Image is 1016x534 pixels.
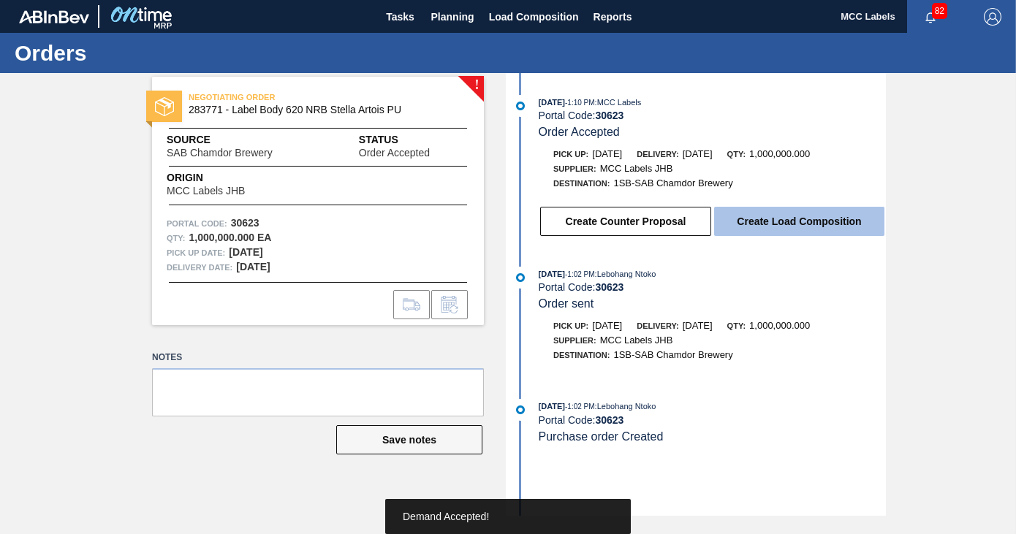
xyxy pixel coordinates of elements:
span: NEGOTIATING ORDER [189,90,393,104]
img: atual [516,102,525,110]
button: Save notes [336,425,482,454]
span: - 1:02 PM [565,270,595,278]
span: Delivery: [637,321,678,330]
span: - 1:02 PM [565,403,595,411]
span: Reports [594,8,632,26]
span: Qty: [727,150,746,159]
span: Origin [167,170,281,186]
span: Load Composition [489,8,579,26]
span: 82 [932,3,947,19]
span: Delivery Date: [167,260,232,275]
span: - 1:10 PM [565,99,595,107]
span: Order sent [539,297,594,310]
div: Portal Code: [539,414,886,426]
span: SAB Chamdor Brewery [167,148,273,159]
span: [DATE] [683,148,713,159]
span: Supplier: [553,336,596,345]
span: Qty: [727,321,746,330]
img: Logout [984,8,1001,26]
div: Go to Load Composition [393,290,430,319]
span: 1,000,000.000 [749,320,810,331]
span: Source [167,132,316,148]
strong: 30623 [595,281,623,293]
span: Destination: [553,351,610,359]
span: [DATE] [683,320,713,331]
span: Planning [431,8,474,26]
strong: 30623 [595,414,623,426]
img: atual [516,273,525,282]
strong: 30623 [595,110,623,121]
span: MCC Labels JHB [600,335,673,346]
span: Order Accepted [539,126,620,138]
img: TNhmsLtSVTkK8tSr43FrP2fwEKptu5GPRR3wAAAABJRU5ErkJggg== [19,10,89,23]
h1: Orders [15,45,274,61]
strong: 1,000,000.000 EA [189,232,271,243]
img: status [155,97,174,116]
span: Tasks [384,8,417,26]
strong: 30623 [231,217,259,229]
span: [DATE] [539,270,565,278]
span: [DATE] [539,98,565,107]
span: Pick up Date: [167,245,225,260]
span: Pick up: [553,150,588,159]
span: Delivery: [637,150,678,159]
span: : Lebohang Ntoko [595,270,656,278]
span: [DATE] [539,402,565,411]
span: : Lebohang Ntoko [595,402,656,411]
span: MCC Labels JHB [167,186,245,197]
strong: [DATE] [229,246,262,258]
span: Qty : [167,231,185,245]
span: Order Accepted [359,148,430,159]
div: Inform order change [431,290,468,319]
span: Destination: [553,179,610,188]
span: 1SB-SAB Chamdor Brewery [613,349,732,360]
span: [DATE] [592,148,622,159]
span: 1,000,000.000 [749,148,810,159]
span: Purchase order Created [539,430,664,443]
div: Portal Code: [539,281,886,293]
span: Portal Code: [167,216,227,231]
strong: [DATE] [236,261,270,272]
div: Portal Code: [539,110,886,121]
span: Status [359,132,469,148]
img: atual [516,405,525,414]
span: MCC Labels JHB [600,163,673,174]
span: : MCC Labels [595,98,642,107]
button: Notifications [907,7,954,27]
span: 283771 - Label Body 620 NRB Stella Artois PU [189,104,454,115]
span: Pick up: [553,321,588,330]
span: Demand Accepted! [403,511,489,522]
span: [DATE] [592,320,622,331]
span: Supplier: [553,164,596,173]
label: Notes [152,347,484,368]
button: Create Load Composition [714,207,884,236]
button: Create Counter Proposal [540,207,711,236]
span: 1SB-SAB Chamdor Brewery [613,178,732,188]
